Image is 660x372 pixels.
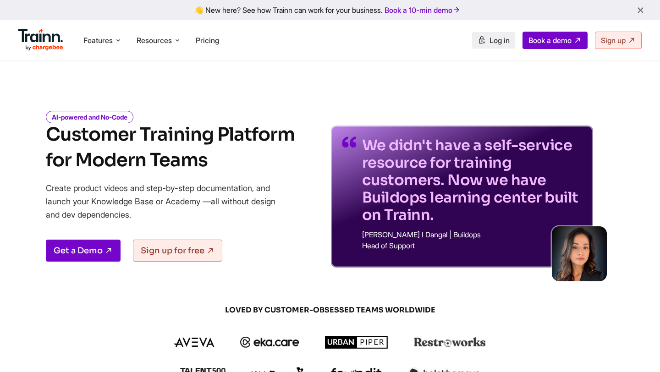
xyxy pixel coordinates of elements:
[552,226,607,281] img: sabina-buildops.d2e8138.png
[46,181,289,221] p: Create product videos and step-by-step documentation, and launch your Knowledge Base or Academy —...
[174,338,214,347] img: aveva logo
[362,231,582,238] p: [PERSON_NAME] I Dangal | Buildops
[137,35,172,45] span: Resources
[472,32,515,49] a: Log in
[601,36,626,45] span: Sign up
[614,328,660,372] iframe: Chat Widget
[5,5,654,14] div: 👋 New here? See how Trainn can work for your business.
[46,240,121,262] a: Get a Demo
[522,32,588,49] a: Book a demo
[133,240,222,262] a: Sign up for free
[325,336,388,349] img: urbanpiper logo
[110,305,550,315] span: LOVED BY CUSTOMER-OBSESSED TEAMS WORLDWIDE
[414,337,486,347] img: restroworks logo
[18,29,63,51] img: Trainn Logo
[196,36,219,45] a: Pricing
[83,35,113,45] span: Features
[362,242,582,249] p: Head of Support
[528,36,572,45] span: Book a demo
[489,36,510,45] span: Log in
[240,337,300,348] img: ekacare logo
[46,111,133,123] i: AI-powered and No-Code
[595,32,642,49] a: Sign up
[362,137,582,224] p: We didn't have a self-service resource for training customers. Now we have Buildops learning cent...
[342,137,357,148] img: quotes-purple.41a7099.svg
[383,4,462,16] a: Book a 10-min demo
[46,122,295,173] h1: Customer Training Platform for Modern Teams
